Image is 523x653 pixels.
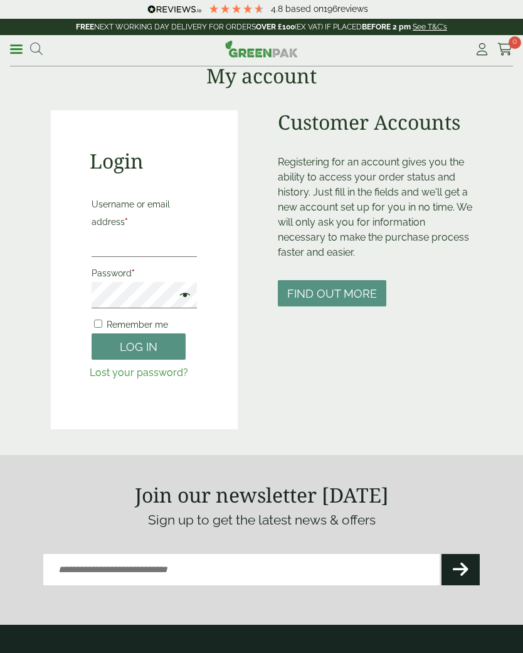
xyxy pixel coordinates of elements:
input: Remember me [94,320,102,328]
i: My Account [474,43,490,56]
img: GreenPak Supplies [225,40,298,58]
strong: FREE [76,23,94,31]
h2: Customer Accounts [278,110,472,134]
i: Cart [497,43,513,56]
a: 0 [497,40,513,59]
span: Based on [285,4,324,14]
label: Username or email address [92,196,197,231]
span: reviews [337,4,368,14]
h2: Login [90,149,199,173]
span: 196 [324,4,337,14]
strong: Join our newsletter [DATE] [135,481,389,508]
strong: OVER £100 [256,23,295,31]
label: Password [92,264,197,282]
h1: My account [206,64,317,88]
span: 4.8 [271,4,285,14]
img: REVIEWS.io [147,5,202,14]
span: 0 [509,36,521,49]
p: Sign up to get the latest news & offers [43,510,480,530]
div: 4.79 Stars [208,3,265,14]
a: Find out more [278,288,386,300]
button: Find out more [278,280,386,307]
button: Log in [92,333,186,360]
a: See T&C's [413,23,447,31]
strong: BEFORE 2 pm [362,23,411,31]
span: Remember me [107,320,168,330]
p: Registering for an account gives you the ability to access your order status and history. Just fi... [278,155,472,260]
a: Lost your password? [90,367,188,379]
